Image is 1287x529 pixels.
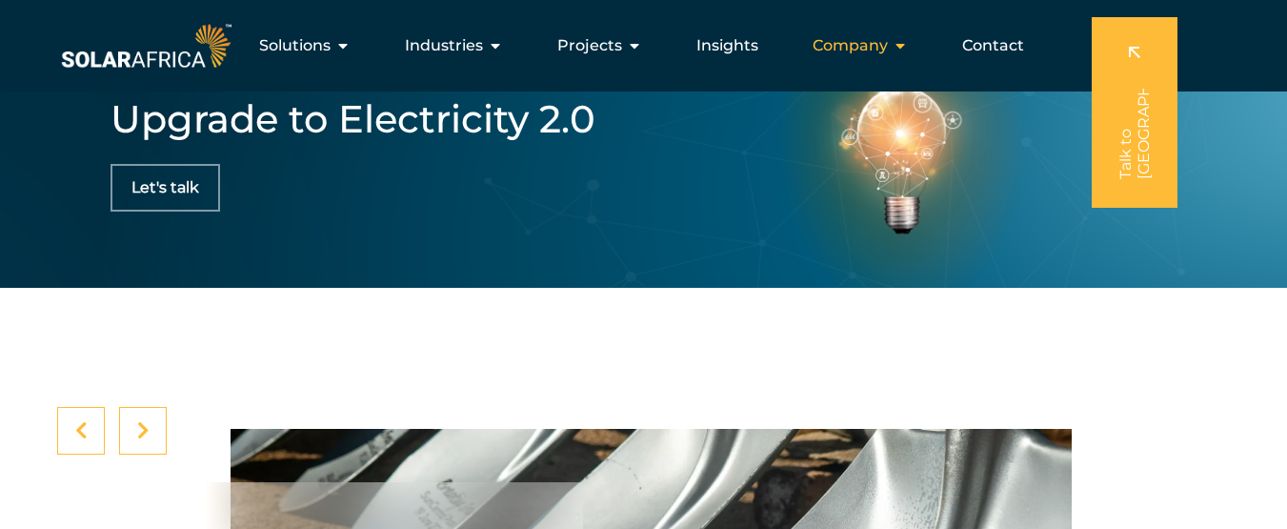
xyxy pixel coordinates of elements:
[131,180,199,195] span: Let's talk
[235,27,1039,65] div: Menu Toggle
[259,34,331,57] span: Solutions
[111,97,595,140] h4: Upgrade to Electricity 2.0
[962,34,1024,57] a: Contact
[696,34,758,57] a: Insights
[405,34,483,57] span: Industries
[813,34,888,57] span: Company
[235,27,1039,65] nav: Menu
[111,164,220,212] a: Let's talk
[557,34,622,57] span: Projects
